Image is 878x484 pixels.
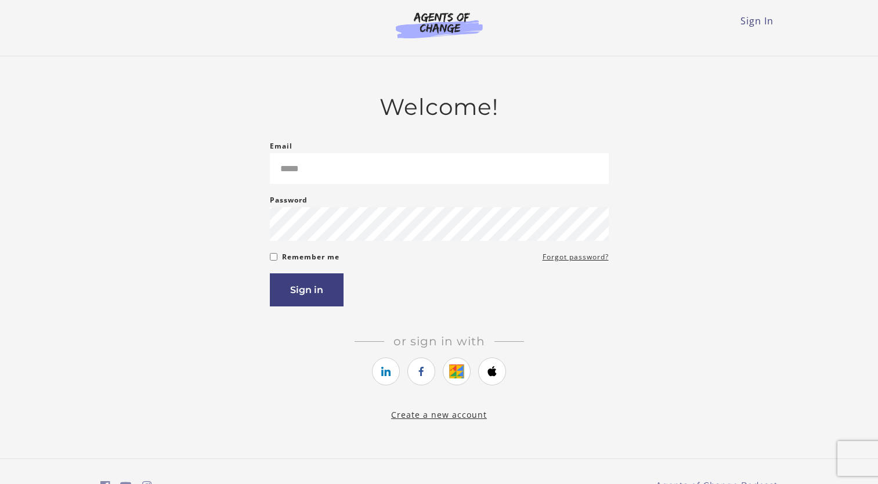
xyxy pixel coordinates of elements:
button: Sign in [270,273,344,306]
span: Or sign in with [384,334,494,348]
img: Agents of Change Logo [384,12,495,38]
a: https://courses.thinkific.com/users/auth/linkedin?ss%5Breferral%5D=&ss%5Buser_return_to%5D=&ss%5B... [372,357,400,385]
a: https://courses.thinkific.com/users/auth/google?ss%5Breferral%5D=&ss%5Buser_return_to%5D=&ss%5Bvi... [443,357,471,385]
a: Forgot password? [543,250,609,264]
a: https://courses.thinkific.com/users/auth/facebook?ss%5Breferral%5D=&ss%5Buser_return_to%5D=&ss%5B... [407,357,435,385]
label: Email [270,139,292,153]
a: Create a new account [391,409,487,420]
label: Password [270,193,308,207]
label: Remember me [282,250,339,264]
h2: Welcome! [270,93,609,121]
a: Sign In [740,15,774,27]
a: https://courses.thinkific.com/users/auth/apple?ss%5Breferral%5D=&ss%5Buser_return_to%5D=&ss%5Bvis... [478,357,506,385]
